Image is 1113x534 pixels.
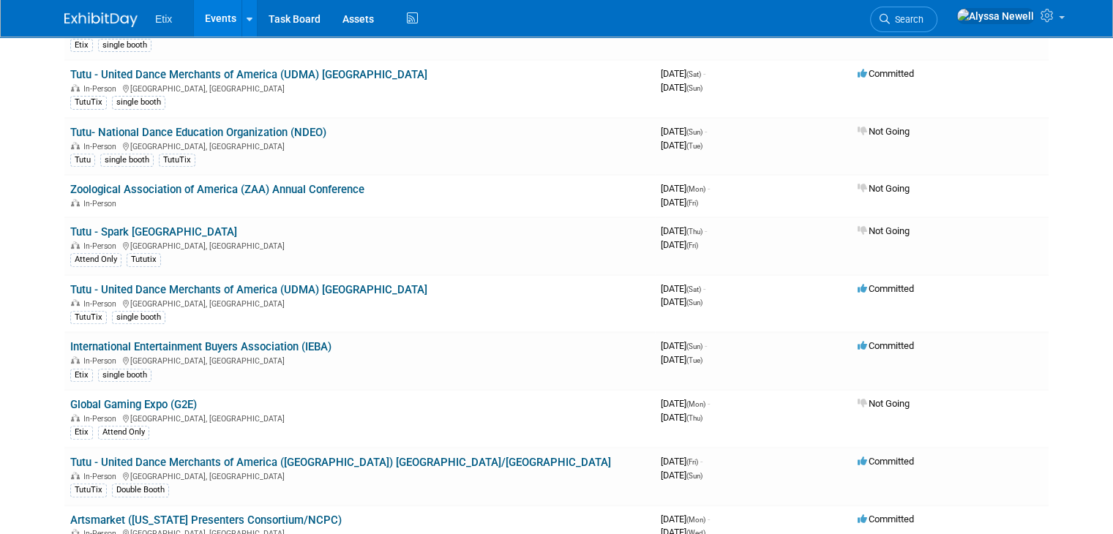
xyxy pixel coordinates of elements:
[686,241,698,249] span: (Fri)
[70,253,121,266] div: Attend Only
[70,311,107,324] div: TutuTix
[71,84,80,91] img: In-Person Event
[71,356,80,364] img: In-Person Event
[127,253,161,266] div: Tututix
[70,126,326,139] a: Tutu- National Dance Education Organization (NDEO)
[71,472,80,479] img: In-Person Event
[686,298,702,307] span: (Sun)
[890,14,923,25] span: Search
[661,340,707,351] span: [DATE]
[112,484,169,497] div: Double Booth
[70,426,93,439] div: Etix
[858,340,914,351] span: Committed
[661,354,702,365] span: [DATE]
[708,514,710,524] span: -
[661,225,707,236] span: [DATE]
[70,96,107,109] div: TutuTix
[686,356,702,364] span: (Tue)
[83,142,121,151] span: In-Person
[70,514,342,527] a: Artsmarket ([US_STATE] Presenters Consortium/NCPC)
[686,342,702,350] span: (Sun)
[70,154,95,167] div: Tutu
[70,456,611,469] a: Tutu - United Dance Merchants of America ([GEOGRAPHIC_DATA]) [GEOGRAPHIC_DATA]/[GEOGRAPHIC_DATA]
[71,299,80,307] img: In-Person Event
[70,354,649,366] div: [GEOGRAPHIC_DATA], [GEOGRAPHIC_DATA]
[661,296,702,307] span: [DATE]
[686,185,705,193] span: (Mon)
[71,199,80,206] img: In-Person Event
[686,414,702,422] span: (Thu)
[98,426,149,439] div: Attend Only
[708,183,710,194] span: -
[858,68,914,79] span: Committed
[70,470,649,481] div: [GEOGRAPHIC_DATA], [GEOGRAPHIC_DATA]
[858,183,910,194] span: Not Going
[70,340,331,353] a: International Entertainment Buyers Association (IEBA)
[70,183,364,196] a: Zoological Association of America (ZAA) Annual Conference
[661,470,702,481] span: [DATE]
[661,239,698,250] span: [DATE]
[112,96,165,109] div: single booth
[661,140,702,151] span: [DATE]
[705,126,707,137] span: -
[112,311,165,324] div: single booth
[64,12,138,27] img: ExhibitDay
[686,400,705,408] span: (Mon)
[70,239,649,251] div: [GEOGRAPHIC_DATA], [GEOGRAPHIC_DATA]
[858,283,914,294] span: Committed
[705,225,707,236] span: -
[70,82,649,94] div: [GEOGRAPHIC_DATA], [GEOGRAPHIC_DATA]
[155,13,172,25] span: Etix
[70,140,649,151] div: [GEOGRAPHIC_DATA], [GEOGRAPHIC_DATA]
[98,39,151,52] div: single booth
[70,68,427,81] a: Tutu - United Dance Merchants of America (UDMA) [GEOGRAPHIC_DATA]
[661,398,710,409] span: [DATE]
[70,398,197,411] a: Global Gaming Expo (G2E)
[83,199,121,208] span: In-Person
[705,340,707,351] span: -
[159,154,195,167] div: TutuTix
[71,142,80,149] img: In-Person Event
[686,199,698,207] span: (Fri)
[686,458,698,466] span: (Fri)
[661,514,710,524] span: [DATE]
[98,369,151,382] div: single booth
[858,398,910,409] span: Not Going
[956,8,1035,24] img: Alyssa Newell
[686,472,702,480] span: (Sun)
[83,414,121,424] span: In-Person
[700,456,702,467] span: -
[858,514,914,524] span: Committed
[686,128,702,136] span: (Sun)
[703,68,705,79] span: -
[70,283,427,296] a: Tutu - United Dance Merchants of America (UDMA) [GEOGRAPHIC_DATA]
[70,297,649,309] div: [GEOGRAPHIC_DATA], [GEOGRAPHIC_DATA]
[71,414,80,421] img: In-Person Event
[686,70,701,78] span: (Sat)
[661,456,702,467] span: [DATE]
[661,126,707,137] span: [DATE]
[70,484,107,497] div: TutuTix
[686,285,701,293] span: (Sat)
[100,154,154,167] div: single booth
[70,412,649,424] div: [GEOGRAPHIC_DATA], [GEOGRAPHIC_DATA]
[661,183,710,194] span: [DATE]
[870,7,937,32] a: Search
[686,142,702,150] span: (Tue)
[83,299,121,309] span: In-Person
[70,39,93,52] div: Etix
[661,197,698,208] span: [DATE]
[661,412,702,423] span: [DATE]
[858,225,910,236] span: Not Going
[661,283,705,294] span: [DATE]
[686,516,705,524] span: (Mon)
[661,82,702,93] span: [DATE]
[70,225,237,238] a: Tutu - Spark [GEOGRAPHIC_DATA]
[70,369,93,382] div: Etix
[858,126,910,137] span: Not Going
[703,283,705,294] span: -
[83,84,121,94] span: In-Person
[83,241,121,251] span: In-Person
[708,398,710,409] span: -
[686,84,702,92] span: (Sun)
